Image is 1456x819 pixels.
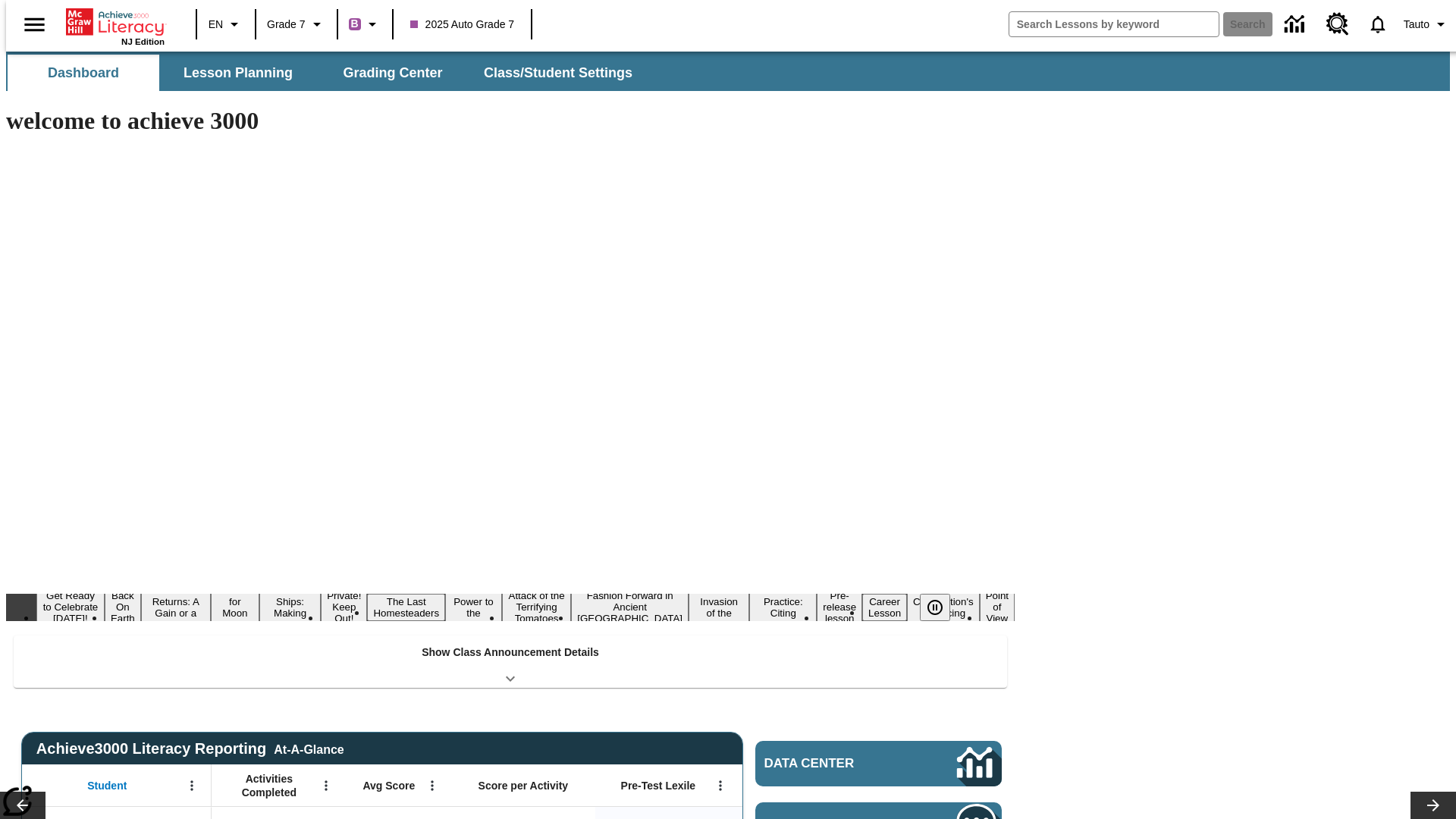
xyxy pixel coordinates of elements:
button: Grading Center [317,55,469,91]
span: Data Center [764,756,906,771]
span: EN [209,17,223,33]
button: Slide 7 The Last Homesteaders [367,594,445,621]
button: Slide 9 Attack of the Terrifying Tomatoes [502,588,571,626]
button: Slide 14 Career Lesson [862,594,907,621]
button: Open side menu [12,2,57,47]
button: Open Menu [315,774,337,797]
span: Grade 7 [267,17,306,33]
button: Slide 12 Mixed Practice: Citing Evidence [749,582,817,632]
button: Dashboard [8,55,159,91]
h1: welcome to achieve 3000 [6,107,1015,135]
div: Show Class Announcement Details [14,635,1007,688]
button: Slide 4 Time for Moon Rules? [211,582,259,632]
div: At-A-Glance [274,740,344,757]
button: Slide 3 Free Returns: A Gain or a Drain? [141,582,211,632]
button: Open Menu [180,774,203,797]
button: Slide 2 Back On Earth [105,588,141,626]
div: Pause [920,594,965,621]
button: Slide 15 The Constitution's Balancing Act [907,582,980,632]
span: Student [87,779,127,792]
button: Lesson Planning [162,55,314,91]
button: Profile/Settings [1398,11,1456,38]
button: Boost Class color is purple. Change class color [343,11,388,38]
button: Language: EN, Select a language [202,11,250,38]
span: Score per Activity [479,779,569,792]
button: Slide 6 Private! Keep Out! [321,588,367,626]
button: Open Menu [709,774,732,797]
span: Avg Score [362,779,415,792]
button: Lesson carousel, Next [1410,792,1456,819]
button: Grade: Grade 7, Select a grade [261,11,332,38]
a: Resource Center, Will open in new tab [1317,4,1358,45]
a: Data Center [755,741,1002,786]
span: Tauto [1404,17,1429,33]
button: Slide 10 Fashion Forward in Ancient Rome [571,588,689,626]
a: Data Center [1276,4,1317,45]
button: Open Menu [421,774,444,797]
button: Pause [920,594,950,621]
input: search field [1009,12,1219,36]
div: SubNavbar [6,55,646,91]
div: SubNavbar [6,52,1450,91]
span: B [351,14,359,33]
span: Pre-Test Lexile [621,779,696,792]
button: Slide 5 Cruise Ships: Making Waves [259,582,321,632]
div: Home [66,5,165,46]
span: 2025 Auto Grade 7 [410,17,515,33]
span: Achieve3000 Literacy Reporting [36,740,344,758]
button: Slide 11 The Invasion of the Free CD [689,582,749,632]
span: Activities Completed [219,772,319,799]
button: Slide 8 Solar Power to the People [445,582,502,632]
p: Show Class Announcement Details [422,645,599,661]
button: Slide 1 Get Ready to Celebrate Juneteenth! [36,588,105,626]
a: Notifications [1358,5,1398,44]
span: NJ Edition [121,37,165,46]
button: Slide 16 Point of View [980,588,1015,626]
button: Slide 13 Pre-release lesson [817,588,862,626]
a: Home [66,7,165,37]
button: Class/Student Settings [472,55,645,91]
